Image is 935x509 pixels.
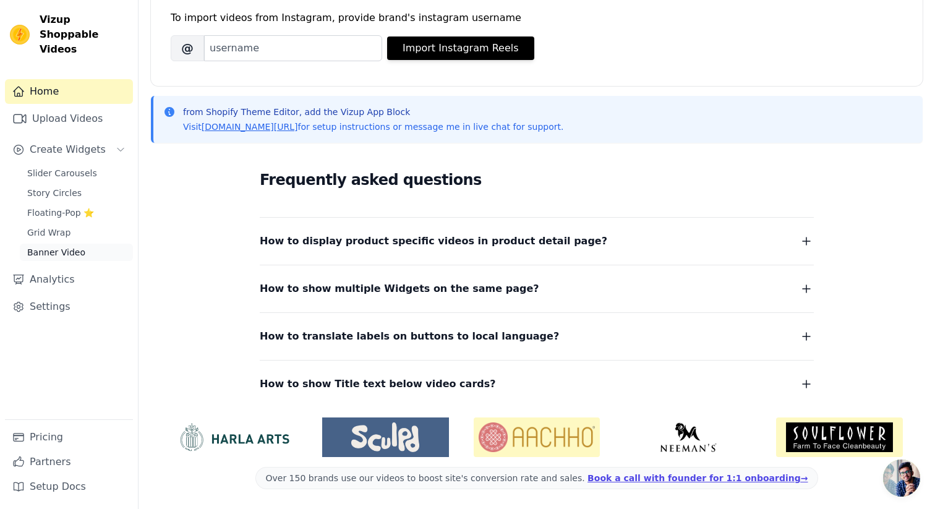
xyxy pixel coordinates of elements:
[204,35,382,61] input: username
[5,425,133,450] a: Pricing
[171,11,903,25] div: To import videos from Instagram, provide brand's instagram username
[10,25,30,45] img: Vizup
[27,246,85,259] span: Banner Video
[776,417,903,457] img: Soulflower
[260,233,607,250] span: How to display product specific videos in product detail page?
[171,422,297,452] img: HarlaArts
[27,167,97,179] span: Slider Carousels
[5,294,133,319] a: Settings
[260,233,814,250] button: How to display product specific videos in product detail page?
[40,12,128,57] span: Vizup Shoppable Videos
[322,422,449,452] img: Sculpd US
[20,204,133,221] a: Floating-Pop ⭐
[27,187,82,199] span: Story Circles
[5,137,133,162] button: Create Widgets
[587,473,808,483] a: Book a call with founder for 1:1 onboarding
[202,122,298,132] a: [DOMAIN_NAME][URL]
[20,244,133,261] a: Banner Video
[5,106,133,131] a: Upload Videos
[387,36,534,60] button: Import Instagram Reels
[260,280,539,297] span: How to show multiple Widgets on the same page?
[260,328,814,345] button: How to translate labels on buttons to local language?
[260,328,559,345] span: How to translate labels on buttons to local language?
[20,165,133,182] a: Slider Carousels
[171,35,204,61] span: @
[27,226,70,239] span: Grid Wrap
[183,121,563,133] p: Visit for setup instructions or message me in live chat for support.
[5,474,133,499] a: Setup Docs
[5,267,133,292] a: Analytics
[20,184,133,202] a: Story Circles
[27,207,94,219] span: Floating-Pop ⭐
[474,417,600,457] img: Aachho
[260,168,814,192] h2: Frequently asked questions
[30,142,106,157] span: Create Widgets
[883,460,920,497] div: Ouvrir le chat
[260,280,814,297] button: How to show multiple Widgets on the same page?
[183,106,563,118] p: from Shopify Theme Editor, add the Vizup App Block
[20,224,133,241] a: Grid Wrap
[625,422,751,452] img: Neeman's
[260,375,814,393] button: How to show Title text below video cards?
[5,79,133,104] a: Home
[5,450,133,474] a: Partners
[260,375,496,393] span: How to show Title text below video cards?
